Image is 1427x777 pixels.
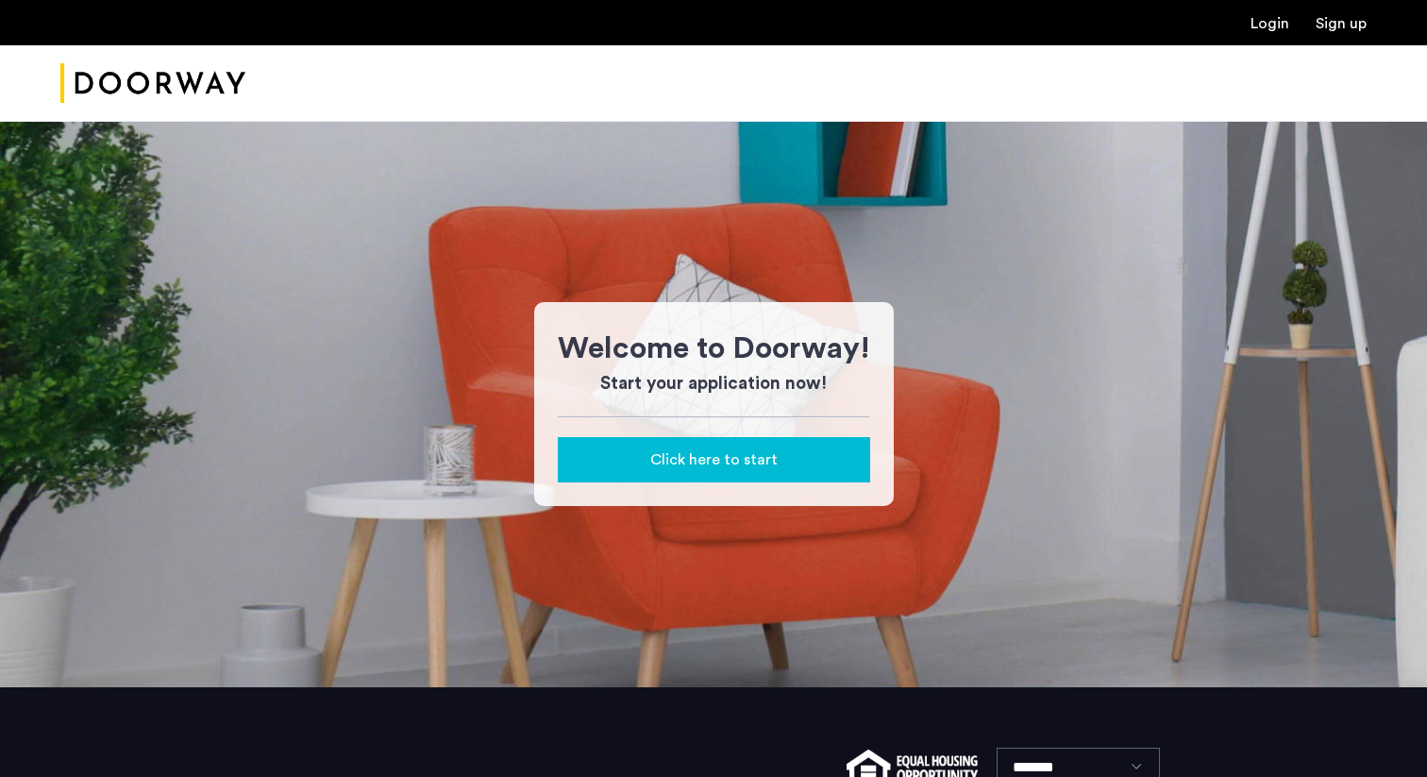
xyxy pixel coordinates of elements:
[60,48,245,119] img: logo
[1251,16,1289,31] a: Login
[558,326,870,371] h1: Welcome to Doorway!
[558,437,870,482] button: button
[650,448,778,471] span: Click here to start
[558,371,870,397] h3: Start your application now!
[1316,16,1367,31] a: Registration
[60,48,245,119] a: Cazamio Logo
